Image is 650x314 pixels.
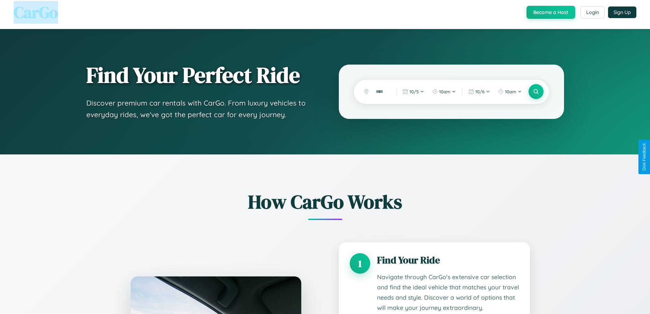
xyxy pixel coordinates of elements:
[526,6,575,19] button: Become a Host
[377,253,519,267] h3: Find Your Ride
[495,86,525,97] button: 10am
[350,253,370,274] div: 1
[580,6,605,18] button: Login
[14,1,58,24] span: CarGo
[642,143,647,171] div: Give Feedback
[465,86,493,97] button: 10/6
[475,89,485,94] span: 10 / 6
[505,89,516,94] span: 10am
[399,86,428,97] button: 10/5
[409,89,419,94] span: 10 / 5
[377,272,519,313] p: Navigate through CarGo's extensive car selection and find the ideal vehicle that matches your tra...
[429,86,459,97] button: 10am
[439,89,450,94] span: 10am
[608,6,636,18] button: Sign Up
[120,189,530,215] h2: How CarGo Works
[86,97,312,120] p: Discover premium car rentals with CarGo. From luxury vehicles to everyday rides, we've got the pe...
[86,63,312,87] h1: Find Your Perfect Ride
